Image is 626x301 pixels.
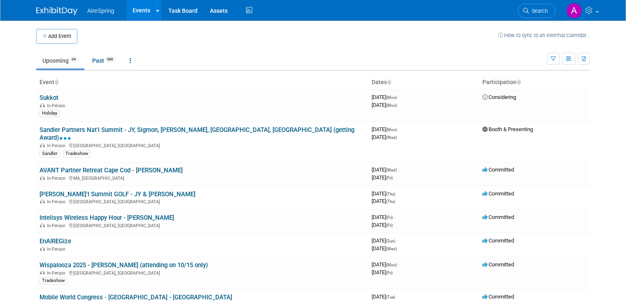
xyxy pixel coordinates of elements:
[40,247,45,251] img: In-Person Event
[40,142,365,148] div: [GEOGRAPHIC_DATA], [GEOGRAPHIC_DATA]
[40,222,365,228] div: [GEOGRAPHIC_DATA], [GEOGRAPHIC_DATA]
[386,192,395,196] span: (Thu)
[372,222,393,228] span: [DATE]
[396,238,398,244] span: -
[386,239,395,243] span: (Sun)
[566,3,582,19] img: Angie Handal
[482,167,514,173] span: Committed
[40,190,195,198] a: [PERSON_NAME]'l Summit GOLF - JY & [PERSON_NAME]
[368,75,479,89] th: Dates
[54,79,58,85] a: Sort by Event Name
[386,176,393,180] span: (Fri)
[372,94,399,100] span: [DATE]
[40,294,232,301] a: Mobile World Congress - [GEOGRAPHIC_DATA] - [GEOGRAPHIC_DATA]
[386,215,393,220] span: (Fri)
[498,32,590,38] a: How to sync to an external calendar...
[36,29,77,44] button: Add Event
[386,103,397,108] span: (Mon)
[87,7,114,14] span: AireSpring
[386,263,397,267] span: (Mon)
[398,167,399,173] span: -
[372,269,393,275] span: [DATE]
[372,238,398,244] span: [DATE]
[482,94,516,100] span: Considering
[40,214,174,221] a: Intelisys Wireless Happy Hour - [PERSON_NAME]
[386,247,397,251] span: (Wed)
[482,126,533,132] span: Booth & Presenting
[372,126,399,132] span: [DATE]
[36,7,77,15] img: ExhibitDay
[372,190,398,197] span: [DATE]
[386,135,397,140] span: (Wed)
[386,270,393,275] span: (Fri)
[40,176,45,180] img: In-Person Event
[529,8,548,14] span: Search
[517,79,521,85] a: Sort by Participation Type
[386,168,397,172] span: (Wed)
[40,223,45,227] img: In-Person Event
[40,126,354,141] a: Sandler Partners Nat'l Summit - JY, Sigmon, [PERSON_NAME], [GEOGRAPHIC_DATA], [GEOGRAPHIC_DATA] (...
[386,199,395,204] span: (Thu)
[386,295,395,299] span: (Tue)
[398,126,399,132] span: -
[69,56,78,63] span: 64
[36,75,368,89] th: Event
[40,150,60,158] div: Sandler
[398,261,399,268] span: -
[40,270,45,275] img: In-Person Event
[40,94,58,101] a: Sukkot
[40,277,67,285] div: Tradeshow
[372,102,397,108] span: [DATE]
[47,223,68,228] span: In-Person
[40,261,208,269] a: Wispalooza 2025 - [PERSON_NAME] (attending on 10/15 only)
[482,214,514,220] span: Committed
[372,294,398,300] span: [DATE]
[372,261,399,268] span: [DATE]
[40,174,365,181] div: MA, [GEOGRAPHIC_DATA]
[40,167,183,174] a: AVANT Partner Retreat Cape Cod - [PERSON_NAME]
[372,198,395,204] span: [DATE]
[479,75,590,89] th: Participation
[47,176,68,181] span: In-Person
[396,190,398,197] span: -
[386,95,397,100] span: (Mon)
[40,269,365,276] div: [GEOGRAPHIC_DATA], [GEOGRAPHIC_DATA]
[36,53,84,68] a: Upcoming64
[482,294,514,300] span: Committed
[386,127,397,132] span: (Mon)
[372,245,397,252] span: [DATE]
[386,223,393,228] span: (Fri)
[40,110,60,117] div: Holiday
[63,150,91,158] div: Tradeshow
[47,103,68,108] span: In-Person
[40,199,45,203] img: In-Person Event
[40,103,45,107] img: In-Person Event
[372,167,399,173] span: [DATE]
[86,53,122,68] a: Past986
[40,238,71,245] a: EnAIREGize
[372,214,395,220] span: [DATE]
[40,198,365,205] div: [GEOGRAPHIC_DATA], [GEOGRAPHIC_DATA]
[105,56,116,63] span: 986
[40,143,45,147] img: In-Person Event
[398,94,399,100] span: -
[482,190,514,197] span: Committed
[47,143,68,148] span: In-Person
[394,214,395,220] span: -
[387,79,391,85] a: Sort by Start Date
[47,270,68,276] span: In-Person
[372,134,397,140] span: [DATE]
[482,261,514,268] span: Committed
[518,4,556,18] a: Search
[482,238,514,244] span: Committed
[396,294,398,300] span: -
[372,174,393,181] span: [DATE]
[47,247,68,252] span: In-Person
[47,199,68,205] span: In-Person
